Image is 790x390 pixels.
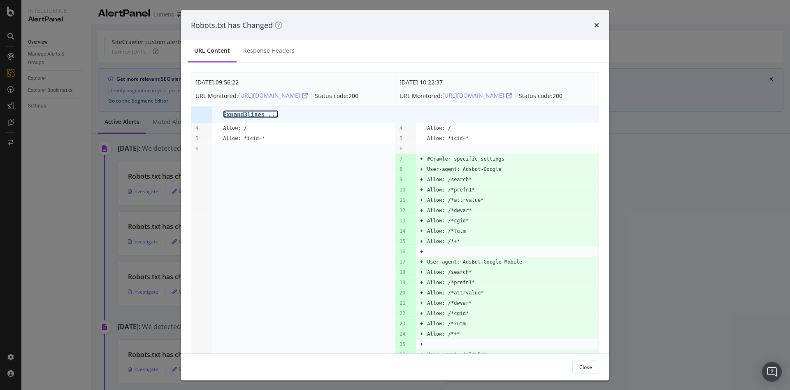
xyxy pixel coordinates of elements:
[572,360,599,374] button: Close
[238,91,308,100] div: [URL][DOMAIN_NAME]
[223,111,279,118] pre: Expand 3 lines ...
[427,318,466,329] pre: Allow: /*?utm
[427,164,502,174] pre: User-agent: Adsbot-Google
[420,236,423,246] pre: +
[400,318,405,329] pre: 23
[243,47,295,55] div: Response Headers
[400,164,402,174] pre: 8
[420,164,423,174] pre: +
[427,349,487,360] pre: User-agent: AdIdxBot
[427,257,522,267] pre: User-agent: AdsBot-Google-Mobile
[400,339,405,349] pre: 25
[400,143,402,154] pre: 6
[420,267,423,277] pre: +
[420,184,423,195] pre: +
[420,318,423,329] pre: +
[238,89,308,102] button: [URL][DOMAIN_NAME]
[400,226,405,236] pre: 14
[181,10,609,380] div: modal
[194,47,230,55] div: URL Content
[400,277,405,287] pre: 19
[400,298,405,308] pre: 21
[400,123,402,133] pre: 4
[427,298,472,308] pre: Allow: /*dwvar*
[427,174,472,184] pre: Allow: /search*
[223,123,247,133] pre: Allow: /
[400,267,405,277] pre: 18
[420,329,423,339] pre: +
[427,329,460,339] pre: Allow: /*+*
[427,267,472,277] pre: Allow: /search*
[195,77,358,87] div: [DATE] 09:56:22
[400,329,405,339] pre: 24
[420,349,423,360] pre: +
[427,123,451,133] pre: Allow: /
[442,89,512,102] button: [URL][DOMAIN_NAME]
[223,133,265,143] pre: Allow: *icid=*
[442,91,512,99] a: [URL][DOMAIN_NAME]
[762,362,782,382] div: Open Intercom Messenger
[400,215,405,226] pre: 13
[420,308,423,318] pre: +
[420,298,423,308] pre: +
[427,236,460,246] pre: Allow: /*+*
[420,226,423,236] pre: +
[442,91,512,100] div: [URL][DOMAIN_NAME]
[420,339,423,349] pre: +
[420,195,423,205] pre: +
[427,277,475,287] pre: Allow: /*prefn1*
[400,184,405,195] pre: 10
[400,349,405,360] pre: 26
[400,308,405,318] pre: 22
[400,205,405,215] pre: 12
[420,287,423,298] pre: +
[427,195,483,205] pre: Allow: /*attrvalue*
[195,89,358,102] div: URL Monitored: Status code: 200
[400,246,405,257] pre: 16
[427,205,472,215] pre: Allow: /*dwvar*
[579,363,592,370] div: Close
[427,184,475,195] pre: Allow: /*prefn1*
[191,20,282,30] div: Robots.txt has Changed
[420,154,423,164] pre: +
[420,215,423,226] pre: +
[195,133,198,143] pre: 5
[427,154,504,164] pre: #Crawler specific settings
[238,91,308,99] a: [URL][DOMAIN_NAME]
[195,123,198,133] pre: 4
[400,154,402,164] pre: 7
[420,205,423,215] pre: +
[400,89,562,102] div: URL Monitored: Status code: 200
[420,277,423,287] pre: +
[427,215,469,226] pre: Allow: /*cgid*
[420,174,423,184] pre: +
[427,226,466,236] pre: Allow: /*?utm
[400,133,402,143] pre: 5
[427,308,469,318] pre: Allow: /*cgid*
[400,236,405,246] pre: 15
[594,20,599,30] div: times
[427,287,483,298] pre: Allow: /*attrvalue*
[400,257,405,267] pre: 17
[400,174,402,184] pre: 9
[400,195,405,205] pre: 11
[427,133,469,143] pre: Allow: *icid=*
[420,257,423,267] pre: +
[400,287,405,298] pre: 20
[420,246,423,257] pre: +
[400,77,562,87] div: [DATE] 10:22:37
[195,143,198,154] pre: 6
